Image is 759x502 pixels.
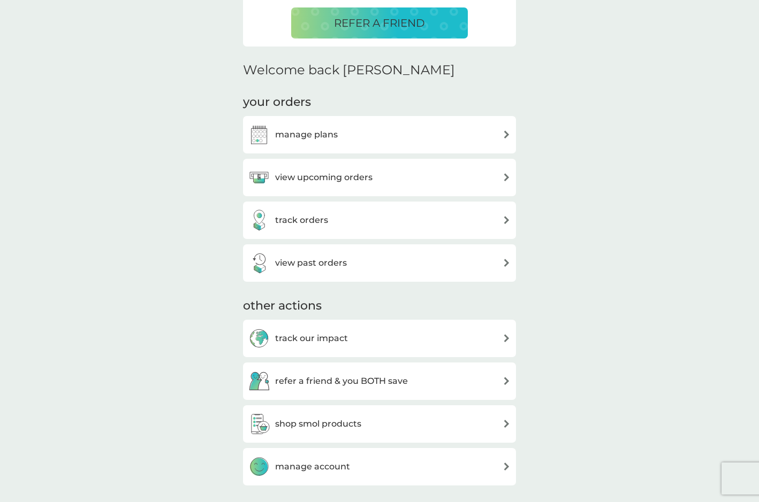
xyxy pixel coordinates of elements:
[275,128,338,142] h3: manage plans
[275,460,350,474] h3: manage account
[275,374,408,388] h3: refer a friend & you BOTH save
[503,216,511,224] img: arrow right
[275,417,361,431] h3: shop smol products
[275,171,373,184] h3: view upcoming orders
[275,213,328,227] h3: track orders
[503,259,511,267] img: arrow right
[503,130,511,138] img: arrow right
[243,63,455,78] h2: Welcome back [PERSON_NAME]
[503,173,511,181] img: arrow right
[243,298,322,314] h3: other actions
[291,7,468,38] button: REFER A FRIEND
[243,94,311,111] h3: your orders
[503,420,511,428] img: arrow right
[503,334,511,342] img: arrow right
[503,377,511,385] img: arrow right
[334,14,425,32] p: REFER A FRIEND
[275,256,347,270] h3: view past orders
[275,331,348,345] h3: track our impact
[503,462,511,470] img: arrow right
